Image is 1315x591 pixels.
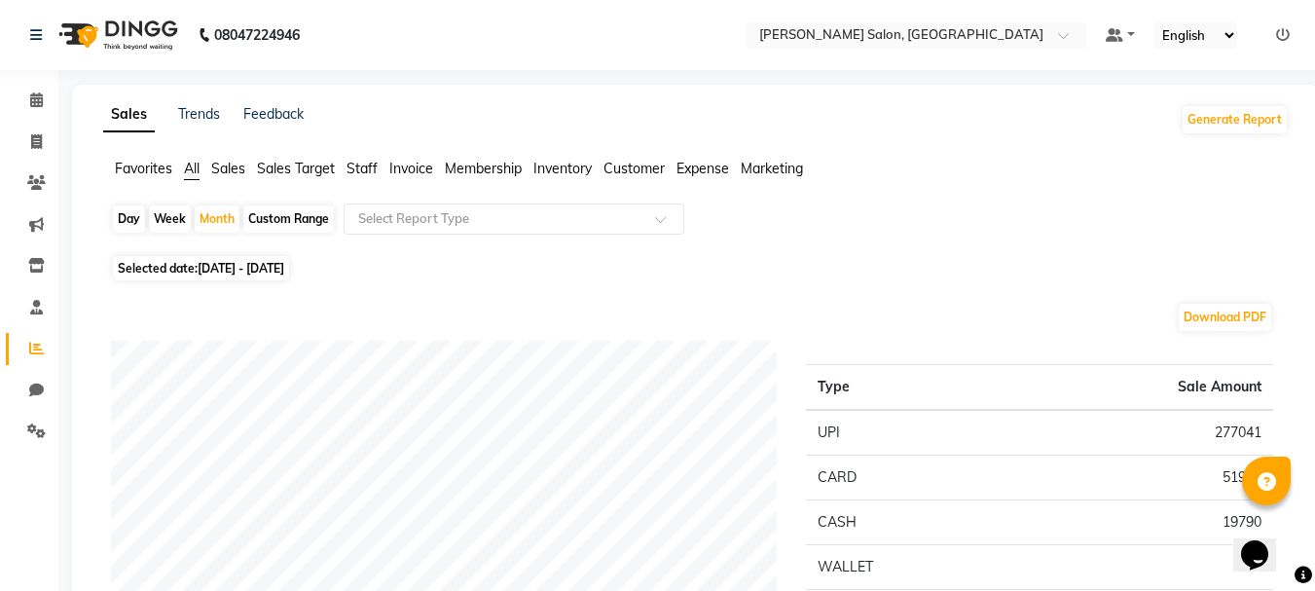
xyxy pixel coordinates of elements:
td: UPI [806,410,1071,456]
span: Invoice [389,160,433,177]
span: Sales Target [257,160,335,177]
td: CASH [806,500,1071,545]
button: Download PDF [1179,304,1271,331]
td: 19790 [1071,500,1273,545]
div: Month [195,205,239,233]
span: Customer [603,160,665,177]
span: Expense [676,160,729,177]
span: Selected date: [113,256,289,280]
a: Trends [178,105,220,123]
img: logo [50,8,183,62]
button: Generate Report [1183,106,1287,133]
span: Membership [445,160,522,177]
iframe: chat widget [1233,513,1296,572]
div: Day [113,205,145,233]
span: All [184,160,200,177]
b: 08047224946 [214,8,300,62]
a: Feedback [243,105,304,123]
td: 277041 [1071,410,1273,456]
span: Inventory [533,160,592,177]
td: WALLET [806,545,1071,590]
a: Sales [103,97,155,132]
span: Favorites [115,160,172,177]
div: Custom Range [243,205,334,233]
div: Week [149,205,191,233]
span: Marketing [741,160,803,177]
td: 51969 [1071,456,1273,500]
span: Sales [211,160,245,177]
td: CARD [806,456,1071,500]
th: Type [806,365,1071,411]
span: [DATE] - [DATE] [198,261,284,276]
td: 0 [1071,545,1273,590]
th: Sale Amount [1071,365,1273,411]
span: Staff [347,160,378,177]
